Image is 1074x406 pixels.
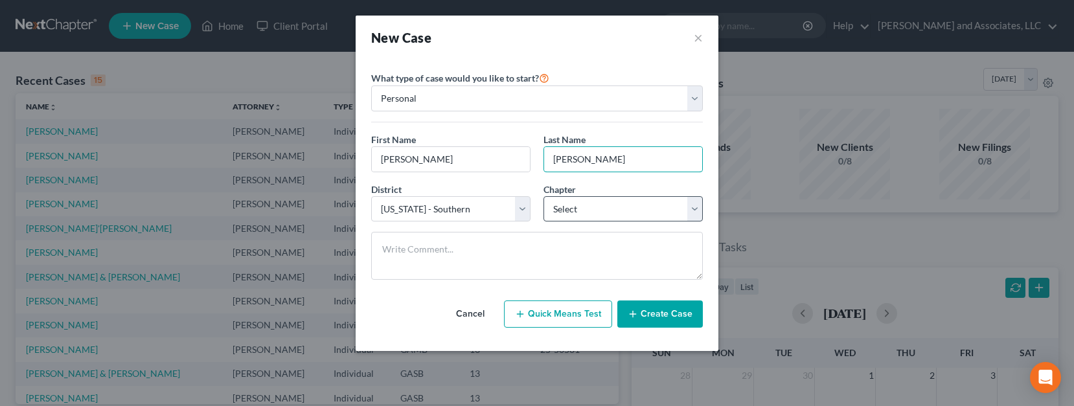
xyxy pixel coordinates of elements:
button: × [694,28,703,47]
button: Quick Means Test [504,300,612,328]
div: Open Intercom Messenger [1030,362,1061,393]
label: What type of case would you like to start? [371,70,549,85]
button: Cancel [442,301,499,327]
span: District [371,184,402,195]
span: First Name [371,134,416,145]
input: Enter First Name [372,147,530,172]
span: Chapter [543,184,576,195]
button: Create Case [617,300,703,328]
span: Last Name [543,134,586,145]
strong: New Case [371,30,431,45]
input: Enter Last Name [544,147,702,172]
